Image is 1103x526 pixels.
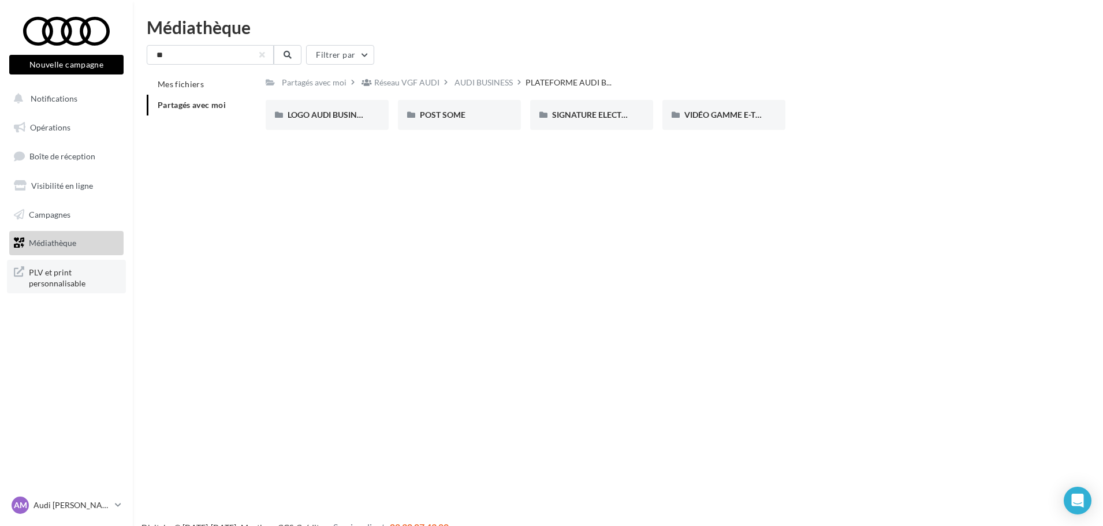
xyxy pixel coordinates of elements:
[147,18,1089,36] div: Médiathèque
[7,115,126,140] a: Opérations
[7,144,126,169] a: Boîte de réception
[29,151,95,161] span: Boîte de réception
[31,94,77,103] span: Notifications
[7,174,126,198] a: Visibilité en ligne
[552,110,658,120] span: SIGNATURE ELECTRONIQUE
[526,77,612,88] span: PLATEFORME AUDI B...
[29,238,76,248] span: Médiathèque
[158,100,226,110] span: Partagés avec moi
[7,203,126,227] a: Campagnes
[306,45,374,65] button: Filtrer par
[7,87,121,111] button: Notifications
[9,494,124,516] a: AM Audi [PERSON_NAME]
[288,110,371,120] span: LOGO AUDI BUSINESS
[1064,487,1091,514] div: Open Intercom Messenger
[14,499,27,511] span: AM
[158,79,204,89] span: Mes fichiers
[31,181,93,191] span: Visibilité en ligne
[454,77,513,88] div: AUDI BUSINESS
[684,110,773,120] span: VIDÉO GAMME E-TRON
[29,264,119,289] span: PLV et print personnalisable
[30,122,70,132] span: Opérations
[374,77,439,88] div: Réseau VGF AUDI
[7,231,126,255] a: Médiathèque
[29,209,70,219] span: Campagnes
[9,55,124,74] button: Nouvelle campagne
[33,499,110,511] p: Audi [PERSON_NAME]
[420,110,465,120] span: POST SOME
[7,260,126,294] a: PLV et print personnalisable
[282,77,346,88] div: Partagés avec moi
